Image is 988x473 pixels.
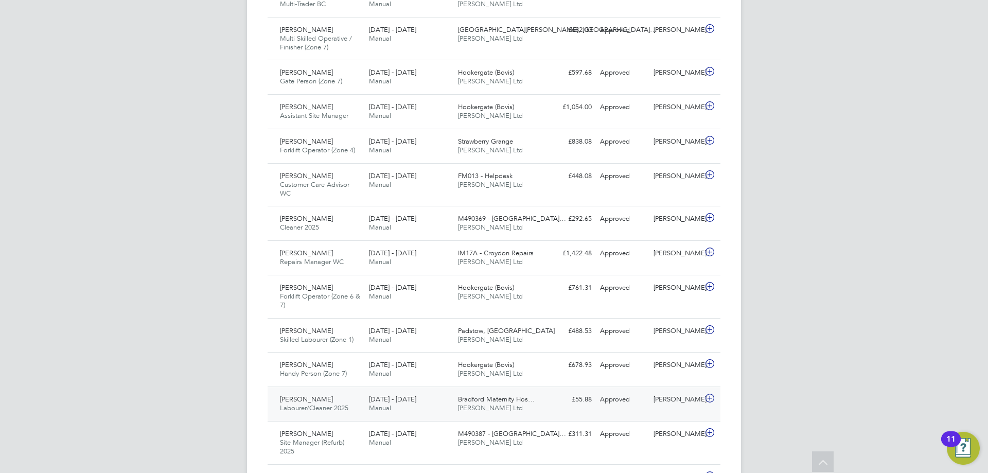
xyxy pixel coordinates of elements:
[649,323,703,340] div: [PERSON_NAME]
[649,391,703,408] div: [PERSON_NAME]
[280,146,355,154] span: Forklift Operator (Zone 4)
[596,279,649,296] div: Approved
[280,335,354,344] span: Skilled Labourer (Zone 1)
[542,64,596,81] div: £597.68
[280,283,333,292] span: [PERSON_NAME]
[458,438,523,447] span: [PERSON_NAME] Ltd
[369,360,416,369] span: [DATE] - [DATE]
[369,223,391,232] span: Manual
[369,326,416,335] span: [DATE] - [DATE]
[596,391,649,408] div: Approved
[542,99,596,116] div: £1,054.00
[596,64,649,81] div: Approved
[458,326,555,335] span: Padstow, [GEOGRAPHIC_DATA]
[369,146,391,154] span: Manual
[649,168,703,185] div: [PERSON_NAME]
[542,22,596,39] div: £682.00
[280,223,319,232] span: Cleaner 2025
[458,171,513,180] span: FM013 - Helpdesk
[280,438,344,456] span: Site Manager (Refurb) 2025
[369,249,416,257] span: [DATE] - [DATE]
[280,34,352,51] span: Multi Skilled Operative / Finisher (Zone 7)
[458,25,657,34] span: [GEOGRAPHIC_DATA][PERSON_NAME], [GEOGRAPHIC_DATA]…
[280,429,333,438] span: [PERSON_NAME]
[947,432,980,465] button: Open Resource Center, 11 new notifications
[458,111,523,120] span: [PERSON_NAME] Ltd
[280,77,342,85] span: Gate Person (Zone 7)
[649,22,703,39] div: [PERSON_NAME]
[542,245,596,262] div: £1,422.48
[280,25,333,34] span: [PERSON_NAME]
[458,137,513,146] span: Strawberry Grange
[458,369,523,378] span: [PERSON_NAME] Ltd
[369,137,416,146] span: [DATE] - [DATE]
[649,245,703,262] div: [PERSON_NAME]
[369,102,416,111] span: [DATE] - [DATE]
[649,426,703,443] div: [PERSON_NAME]
[280,68,333,77] span: [PERSON_NAME]
[542,133,596,150] div: £838.08
[649,279,703,296] div: [PERSON_NAME]
[649,64,703,81] div: [PERSON_NAME]
[596,323,649,340] div: Approved
[649,357,703,374] div: [PERSON_NAME]
[458,257,523,266] span: [PERSON_NAME] Ltd
[280,171,333,180] span: [PERSON_NAME]
[458,68,514,77] span: Hookergate (Bovis)
[369,369,391,378] span: Manual
[369,111,391,120] span: Manual
[458,249,534,257] span: IM17A - Croydon Repairs
[542,426,596,443] div: £311.31
[280,257,344,266] span: Repairs Manager WC
[280,326,333,335] span: [PERSON_NAME]
[542,391,596,408] div: £55.88
[369,214,416,223] span: [DATE] - [DATE]
[369,68,416,77] span: [DATE] - [DATE]
[596,99,649,116] div: Approved
[596,22,649,39] div: Approved
[458,360,514,369] span: Hookergate (Bovis)
[280,395,333,404] span: [PERSON_NAME]
[458,77,523,85] span: [PERSON_NAME] Ltd
[369,171,416,180] span: [DATE] - [DATE]
[542,211,596,227] div: £292.65
[369,429,416,438] span: [DATE] - [DATE]
[369,283,416,292] span: [DATE] - [DATE]
[542,168,596,185] div: £448.08
[458,214,566,223] span: M490369 - [GEOGRAPHIC_DATA]…
[369,77,391,85] span: Manual
[458,102,514,111] span: Hookergate (Bovis)
[458,146,523,154] span: [PERSON_NAME] Ltd
[596,168,649,185] div: Approved
[280,180,349,198] span: Customer Care Advisor WC
[369,335,391,344] span: Manual
[458,395,535,404] span: Bradford Maternity Hos…
[596,426,649,443] div: Approved
[649,133,703,150] div: [PERSON_NAME]
[596,245,649,262] div: Approved
[542,323,596,340] div: £488.53
[458,180,523,189] span: [PERSON_NAME] Ltd
[458,223,523,232] span: [PERSON_NAME] Ltd
[458,429,566,438] span: M490387 - [GEOGRAPHIC_DATA]…
[280,137,333,146] span: [PERSON_NAME]
[280,102,333,111] span: [PERSON_NAME]
[280,214,333,223] span: [PERSON_NAME]
[369,25,416,34] span: [DATE] - [DATE]
[369,257,391,266] span: Manual
[596,211,649,227] div: Approved
[369,292,391,301] span: Manual
[369,395,416,404] span: [DATE] - [DATE]
[596,133,649,150] div: Approved
[649,99,703,116] div: [PERSON_NAME]
[542,279,596,296] div: £761.31
[369,34,391,43] span: Manual
[458,34,523,43] span: [PERSON_NAME] Ltd
[458,292,523,301] span: [PERSON_NAME] Ltd
[280,360,333,369] span: [PERSON_NAME]
[649,211,703,227] div: [PERSON_NAME]
[280,369,347,378] span: Handy Person (Zone 7)
[369,438,391,447] span: Manual
[280,249,333,257] span: [PERSON_NAME]
[542,357,596,374] div: £678.93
